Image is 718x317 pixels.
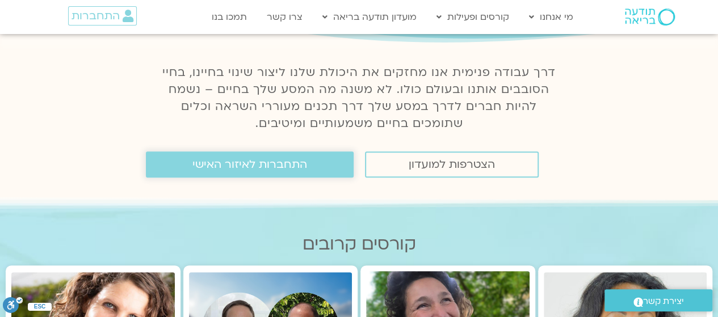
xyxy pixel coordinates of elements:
[625,9,675,26] img: תודעה בריאה
[409,158,495,171] span: הצטרפות למועדון
[192,158,307,171] span: התחברות לאיזור האישי
[431,6,515,28] a: קורסים ופעילות
[604,289,712,311] a: יצירת קשר
[365,151,539,177] a: הצטרפות למועדון
[261,6,308,28] a: צרו קשר
[643,294,684,309] span: יצירת קשר
[72,10,120,22] span: התחברות
[206,6,253,28] a: תמכו בנו
[6,234,712,254] h2: קורסים קרובים
[317,6,422,28] a: מועדון תודעה בריאה
[68,6,137,26] a: התחברות
[523,6,579,28] a: מי אנחנו
[146,151,354,177] a: התחברות לאיזור האישי
[156,64,562,132] p: דרך עבודה פנימית אנו מחזקים את היכולת שלנו ליצור שינוי בחיינו, בחיי הסובבים אותנו ובעולם כולו. לא...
